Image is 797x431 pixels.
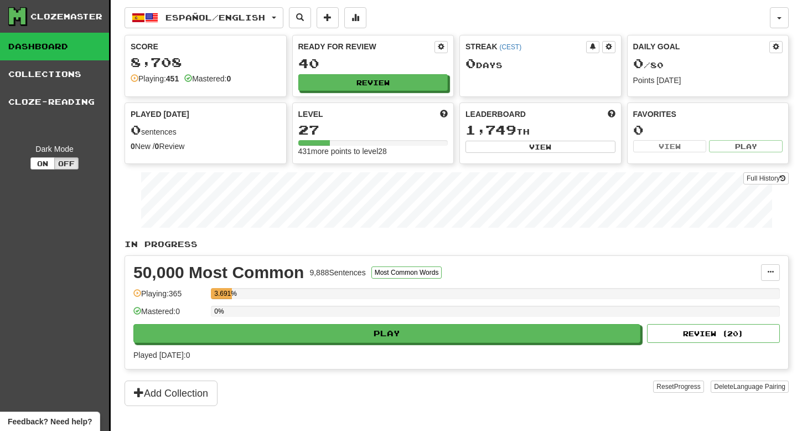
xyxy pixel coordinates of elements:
div: Favorites [633,109,783,120]
button: View [633,140,707,152]
div: 3.691% [214,288,232,299]
button: On [30,157,55,170]
div: Playing: [131,73,179,84]
button: More stats [344,7,366,28]
span: Leaderboard [465,109,526,120]
div: th [465,123,615,137]
span: Played [DATE]: 0 [133,351,190,360]
div: Mastered: 0 [133,306,205,324]
button: Review (20) [647,324,780,343]
strong: 0 [226,74,231,83]
button: Most Common Words [371,266,442,279]
button: Off [54,157,79,170]
div: Ready for Review [298,41,435,52]
span: 0 [131,122,141,137]
div: 9,888 Sentences [309,267,365,278]
strong: 0 [131,142,135,151]
div: Day s [465,57,615,71]
div: 40 [298,57,448,70]
span: Language Pairing [733,383,785,391]
p: In Progress [125,239,789,250]
strong: 451 [166,74,179,83]
span: 0 [633,55,644,71]
div: 8,708 [131,55,281,69]
button: Español/English [125,7,283,28]
span: Open feedback widget [8,416,92,427]
span: Level [298,109,323,120]
span: 0 [465,55,476,71]
a: (CEST) [499,43,521,51]
div: Mastered: [184,73,231,84]
div: 431 more points to level 28 [298,146,448,157]
div: Dark Mode [8,143,101,155]
button: ResetProgress [653,381,703,393]
button: Add sentence to collection [317,7,339,28]
div: New / Review [131,141,281,152]
button: View [465,141,615,153]
div: Streak [465,41,586,52]
button: Review [298,74,448,91]
div: Score [131,41,281,52]
div: Clozemaster [30,11,102,22]
div: 0 [633,123,783,137]
div: Daily Goal [633,41,770,53]
button: Play [133,324,640,343]
div: Points [DATE] [633,75,783,86]
div: 27 [298,123,448,137]
strong: 0 [155,142,159,151]
span: Played [DATE] [131,109,189,120]
button: Search sentences [289,7,311,28]
div: Playing: 365 [133,288,205,306]
div: 50,000 Most Common [133,264,304,281]
span: Progress [674,383,701,391]
div: sentences [131,123,281,137]
span: This week in points, UTC [608,109,615,120]
span: Score more points to level up [440,109,448,120]
a: Full History [743,172,789,184]
span: / 80 [633,60,664,70]
span: 1,749 [465,122,516,137]
button: Play [709,140,783,152]
button: DeleteLanguage Pairing [711,381,789,393]
button: Add Collection [125,381,218,406]
span: Español / English [165,13,265,22]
